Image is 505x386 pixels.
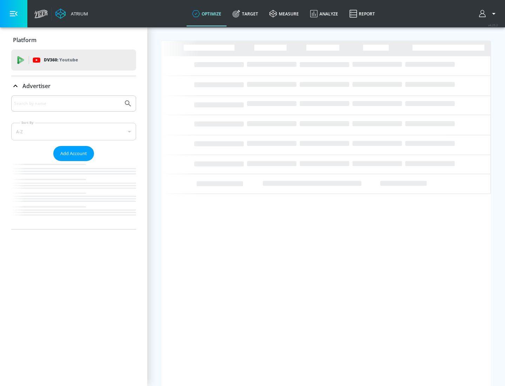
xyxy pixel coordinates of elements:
div: DV360: Youtube [11,49,136,71]
div: Platform [11,30,136,50]
div: A-Z [11,123,136,140]
p: Platform [13,36,36,44]
p: DV360: [44,56,78,64]
a: measure [264,1,304,26]
label: Sort By [20,120,35,125]
nav: list of Advertiser [11,161,136,229]
button: Add Account [53,146,94,161]
div: Atrium [68,11,88,17]
div: Advertiser [11,95,136,229]
a: Analyze [304,1,344,26]
p: Youtube [59,56,78,64]
a: optimize [187,1,227,26]
span: Add Account [60,149,87,158]
a: Atrium [55,8,88,19]
p: Advertiser [22,82,50,90]
a: Target [227,1,264,26]
span: v 4.25.2 [488,23,498,27]
a: Report [344,1,381,26]
input: Search by name [14,99,120,108]
div: Advertiser [11,76,136,96]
